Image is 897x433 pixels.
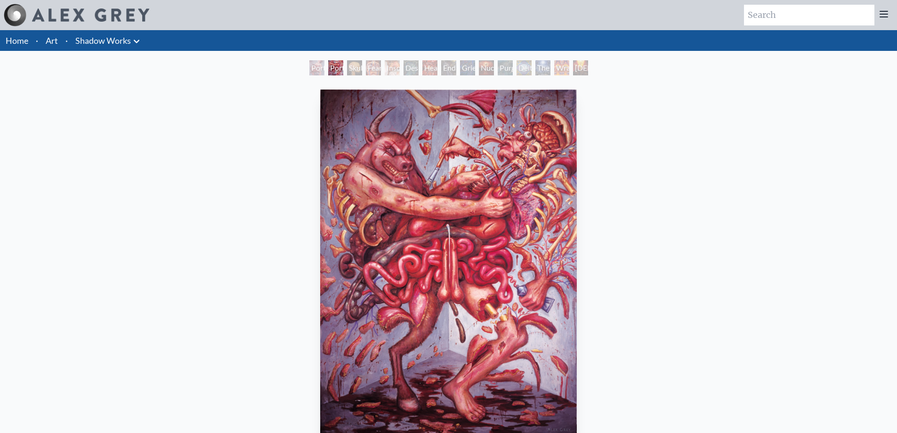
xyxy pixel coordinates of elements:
div: Purging [498,60,513,75]
li: · [62,30,72,51]
div: Headache [422,60,437,75]
div: Wrathful Deity [554,60,569,75]
div: Grieving [460,60,475,75]
a: Shadow Works [75,34,131,47]
div: Insomnia [385,60,400,75]
div: Nuclear Crucifixion [479,60,494,75]
div: The Soul Finds It's Way [535,60,550,75]
div: Portrait of an Artist 2 [309,60,324,75]
div: Despair [404,60,419,75]
div: Portrait of an Artist 1 [328,60,343,75]
div: Endarkenment [441,60,456,75]
a: Art [46,34,58,47]
div: Deities & Demons Drinking from the Milky Pool [517,60,532,75]
div: Skull Fetus [347,60,362,75]
div: Fear [366,60,381,75]
input: Search [744,5,874,25]
div: [DEMOGRAPHIC_DATA] & the Two Thieves [573,60,588,75]
li: · [32,30,42,51]
a: Home [6,35,28,46]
